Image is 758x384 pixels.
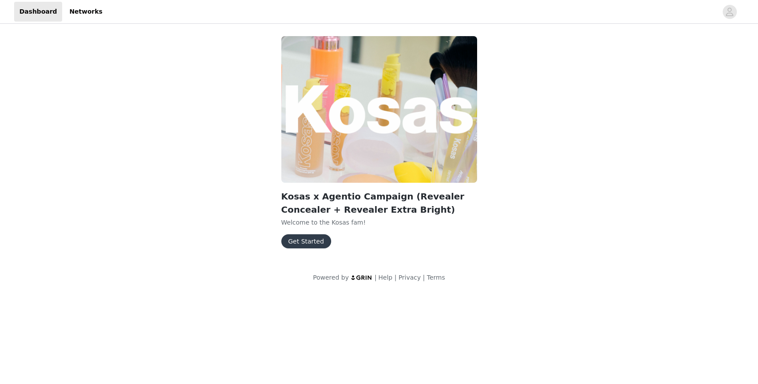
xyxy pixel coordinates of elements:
[281,190,477,216] h2: Kosas x Agentio Campaign (Revealer Concealer + Revealer Extra Bright)
[427,274,445,281] a: Terms
[281,218,477,227] p: Welcome to the Kosas fam!
[423,274,425,281] span: |
[64,2,108,22] a: Networks
[399,274,421,281] a: Privacy
[378,274,392,281] a: Help
[281,234,331,248] button: Get Started
[281,36,477,183] img: Kosas
[394,274,396,281] span: |
[725,5,734,19] div: avatar
[374,274,377,281] span: |
[14,2,62,22] a: Dashboard
[313,274,349,281] span: Powered by
[351,275,373,281] img: logo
